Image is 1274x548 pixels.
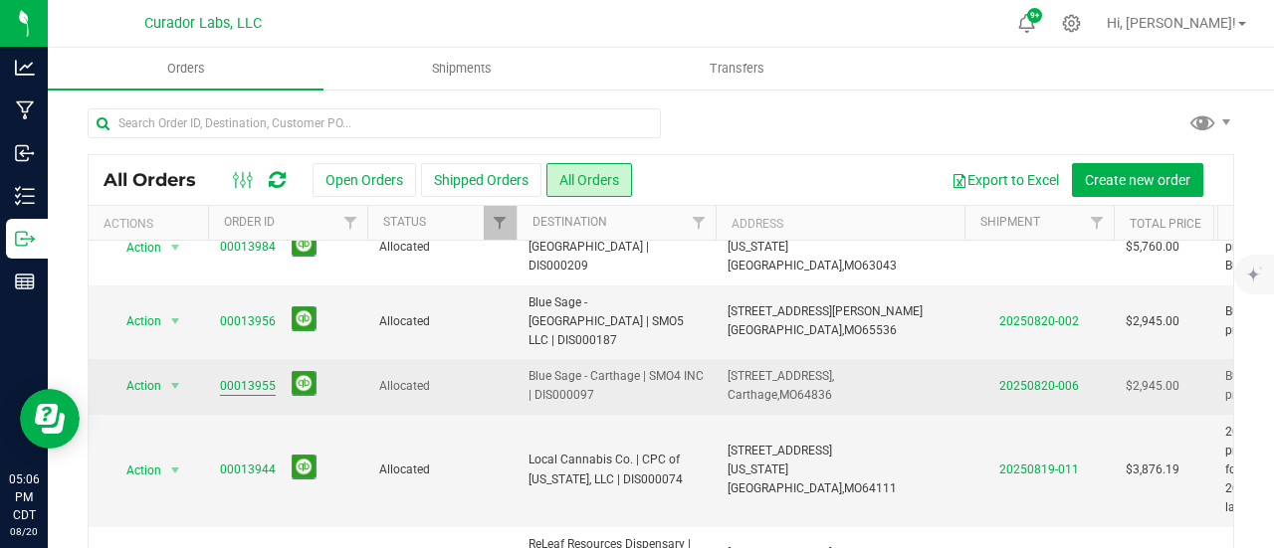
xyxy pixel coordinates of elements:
[728,240,844,273] span: [US_STATE][GEOGRAPHIC_DATA],
[15,143,35,163] inline-svg: Inbound
[728,323,844,337] span: [GEOGRAPHIC_DATA],
[683,60,791,78] span: Transfers
[1059,14,1084,33] div: Manage settings
[529,293,704,351] span: Blue Sage - [GEOGRAPHIC_DATA] | SMO5 LLC | DIS000187
[379,312,505,331] span: Allocated
[15,100,35,120] inline-svg: Manufacturing
[532,215,607,229] a: Destination
[140,60,232,78] span: Orders
[421,163,541,197] button: Shipped Orders
[999,462,1079,476] a: 20250819-011
[599,48,875,90] a: Transfers
[379,238,505,257] span: Allocated
[779,388,797,402] span: MO
[484,206,517,240] a: Filter
[1130,217,1201,231] a: Total Price
[383,215,426,229] a: Status
[844,481,862,495] span: MO
[15,186,35,206] inline-svg: Inventory
[728,388,779,402] span: Carthage,
[20,389,80,449] iframe: Resource center
[728,462,844,495] span: [US_STATE][GEOGRAPHIC_DATA],
[379,377,505,396] span: Allocated
[313,163,416,197] button: Open Orders
[980,215,1040,229] a: Shipment
[797,388,832,402] span: 64836
[862,481,897,495] span: 64111
[1085,172,1190,188] span: Create new order
[15,272,35,291] inline-svg: Reports
[999,314,1079,328] a: 20250820-002
[9,470,39,524] p: 05:06 PM CDT
[1126,460,1179,479] span: $3,876.19
[529,451,704,488] span: Local Cannabis Co. | CPC of [US_STATE], LLC | DIS000074
[163,307,188,335] span: select
[683,206,716,240] a: Filter
[728,304,923,318] span: [STREET_ADDRESS][PERSON_NAME]
[728,369,834,383] span: [STREET_ADDRESS],
[323,48,599,90] a: Shipments
[844,259,862,273] span: MO
[1126,238,1179,257] span: $5,760.00
[379,460,505,479] span: Allocated
[9,524,39,539] p: 08/20
[844,323,862,337] span: MO
[163,457,188,484] span: select
[144,15,262,32] span: Curador Labs, LLC
[334,206,367,240] a: Filter
[529,367,704,405] span: Blue Sage - Carthage | SMO4 INC | DIS000097
[862,259,897,273] span: 63043
[1081,206,1114,240] a: Filter
[104,217,200,231] div: Actions
[1030,12,1039,20] span: 9+
[1126,377,1179,396] span: $2,945.00
[1126,312,1179,331] span: $2,945.00
[220,238,276,257] a: 00013984
[108,372,162,400] span: Action
[104,169,216,191] span: All Orders
[1072,163,1203,197] button: Create new order
[220,312,276,331] a: 00013956
[529,219,704,276] span: The Heights | [GEOGRAPHIC_DATA] | DIS000209
[939,163,1072,197] button: Export to Excel
[1107,15,1236,31] span: Hi, [PERSON_NAME]!
[163,234,188,262] span: select
[728,444,832,457] span: [STREET_ADDRESS]
[163,372,188,400] span: select
[220,460,276,479] a: 00013944
[220,377,276,396] a: 00013955
[48,48,323,90] a: Orders
[862,323,897,337] span: 65536
[108,457,162,484] span: Action
[224,215,275,229] a: Order ID
[716,206,964,241] th: Address
[999,379,1079,393] a: 20250820-006
[15,229,35,249] inline-svg: Outbound
[108,307,162,335] span: Action
[15,58,35,78] inline-svg: Analytics
[88,108,661,138] input: Search Order ID, Destination, Customer PO...
[405,60,519,78] span: Shipments
[108,234,162,262] span: Action
[546,163,632,197] button: All Orders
